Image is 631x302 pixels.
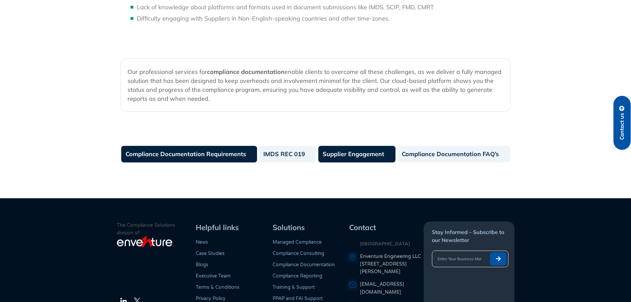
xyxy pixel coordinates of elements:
a: Blogs [196,262,208,268]
a: Compliance Reporting [273,273,322,279]
span: Lack of knowledge about platforms and formats used in document submissions like IMDS, SCIP, FMD, ... [137,3,434,11]
a: IMDS REC 019 [259,146,316,162]
b: compliance documentation [207,68,285,76]
a: [EMAIL_ADDRESS][DOMAIN_NAME] [360,281,404,295]
span: Contact us [619,113,625,140]
img: enventure-light-logo_s [117,235,172,248]
a: Contact us [613,96,631,150]
img: An envelope representing an email [347,279,358,291]
a: Executive Team [196,273,231,279]
a: Managed Compliance [273,239,322,245]
span: Stay Informed – Subscribe to our Newsletter [432,229,504,243]
a: News [196,239,208,245]
span: Difficulty engaging with Suppliers in Non-English-speaking countries and other time-zones. [137,15,390,22]
input: Enter Your Business Mail ID [432,252,487,266]
span: enable clients to overcome all these challenges, as we deliver a fully managed solution that has ... [128,68,501,102]
span: Our professional services for [128,68,207,76]
span: Solutions [273,223,305,232]
a: PPAP and FAI Support [273,296,323,301]
strong: [GEOGRAPHIC_DATA] [360,241,410,247]
p: The Compliance Solutions division of [117,221,194,237]
a: Training & Support [273,284,315,290]
a: Terms & Conditions [196,284,239,290]
img: A pin icon representing a location [347,251,358,263]
a: Compliance Documentation Requirements [121,146,257,162]
a: Compliance Consulting [273,251,324,256]
a: Compliance Documentation [273,262,335,268]
span: Contact [349,223,376,232]
a: Compliance Documentation FAQ’s [397,146,510,162]
a: Supplier Engagement [318,146,395,162]
span: Helpful links [196,223,239,232]
a: Privacy Policy [196,296,226,301]
a: Enventure Engineering LLC[STREET_ADDRESS][PERSON_NAME] [360,253,422,276]
a: Case Studies [196,251,225,256]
